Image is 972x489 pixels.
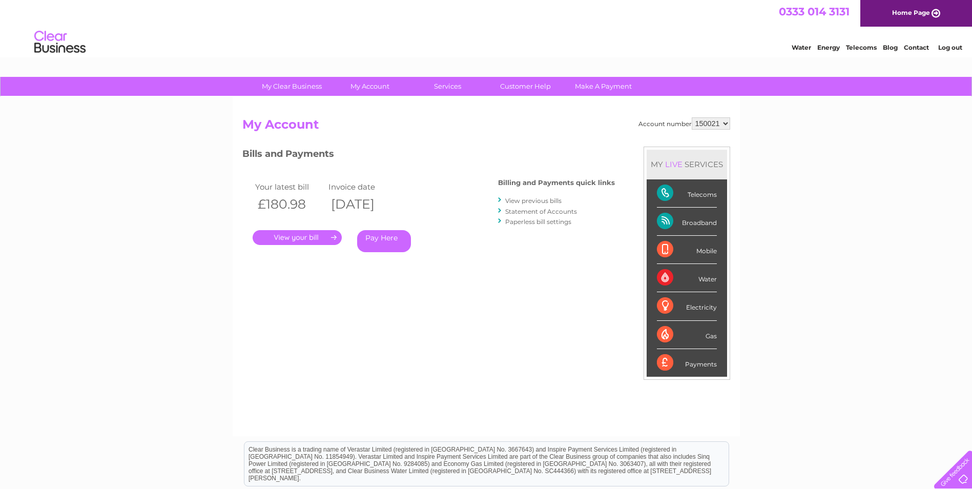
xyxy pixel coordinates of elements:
[561,77,646,96] a: Make A Payment
[883,44,898,51] a: Blog
[657,236,717,264] div: Mobile
[792,44,811,51] a: Water
[242,147,615,165] h3: Bills and Payments
[657,264,717,292] div: Water
[327,77,412,96] a: My Account
[253,230,342,245] a: .
[34,27,86,58] img: logo.png
[663,159,685,169] div: LIVE
[657,208,717,236] div: Broadband
[817,44,840,51] a: Energy
[483,77,568,96] a: Customer Help
[253,180,326,194] td: Your latest bill
[657,321,717,349] div: Gas
[657,179,717,208] div: Telecoms
[779,5,850,18] a: 0333 014 3131
[405,77,490,96] a: Services
[250,77,334,96] a: My Clear Business
[846,44,877,51] a: Telecoms
[505,208,577,215] a: Statement of Accounts
[326,194,400,215] th: [DATE]
[357,230,411,252] a: Pay Here
[657,349,717,377] div: Payments
[242,117,730,137] h2: My Account
[904,44,929,51] a: Contact
[638,117,730,130] div: Account number
[647,150,727,179] div: MY SERVICES
[505,218,571,226] a: Paperless bill settings
[505,197,562,205] a: View previous bills
[657,292,717,320] div: Electricity
[938,44,962,51] a: Log out
[253,194,326,215] th: £180.98
[498,179,615,187] h4: Billing and Payments quick links
[326,180,400,194] td: Invoice date
[244,6,729,50] div: Clear Business is a trading name of Verastar Limited (registered in [GEOGRAPHIC_DATA] No. 3667643...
